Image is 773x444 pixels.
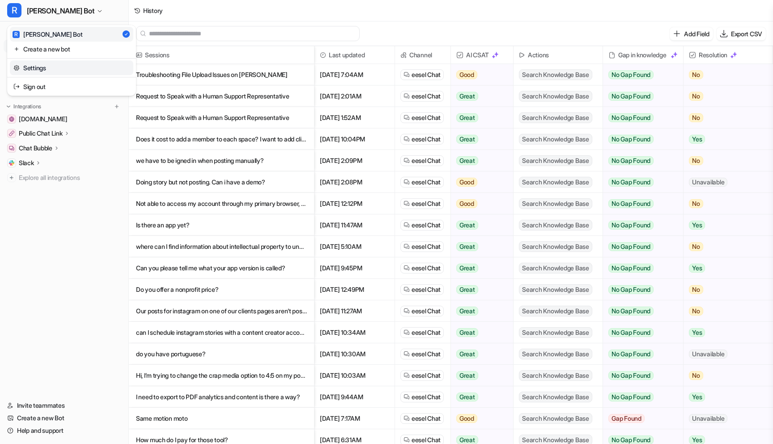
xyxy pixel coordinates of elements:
[13,31,20,38] span: R
[10,79,133,94] a: Sign out
[10,60,133,75] a: Settings
[10,42,133,56] a: Create a new bot
[13,82,20,91] img: reset
[27,4,94,17] span: [PERSON_NAME] Bot
[13,63,20,73] img: reset
[13,30,82,39] div: [PERSON_NAME] Bot
[13,44,20,54] img: reset
[7,25,136,96] div: R[PERSON_NAME] Bot
[7,3,21,17] span: R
